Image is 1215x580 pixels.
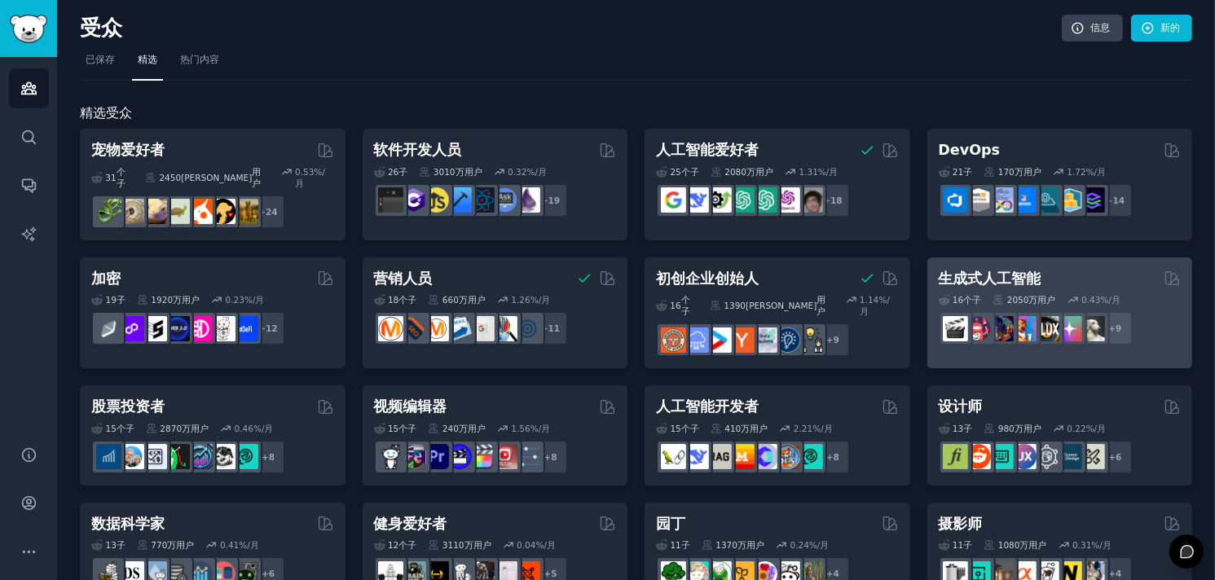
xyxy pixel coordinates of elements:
font: 0.31 [1072,540,1091,550]
img: Youtube 视频 [492,444,517,469]
font: %/月 [1101,295,1121,305]
img: DevOps链接 [1011,187,1037,213]
font: 精选 [138,54,157,65]
a: 信息 [1062,15,1123,42]
font: 0.32 [508,167,526,177]
font: 视频编辑器 [374,398,447,415]
img: aws_cdk [1057,187,1082,213]
img: 用户体验设计 [1011,444,1037,469]
font: 11 [671,540,681,550]
font: 0.41 [220,540,239,550]
font: 用户 [468,295,486,305]
font: 14 [1113,196,1125,205]
font: 用户 [817,295,825,316]
font: 26 [388,167,398,177]
font: 0.53 [295,167,314,177]
font: + [1108,569,1116,578]
img: csharp [401,187,426,213]
font: 股票投资者 [91,398,165,415]
font: 12 [388,540,398,550]
img: 反应原生 [469,187,495,213]
font: + [544,569,551,578]
font: 9 [834,335,839,345]
font: 子 [963,424,972,433]
font: 16 [953,295,963,305]
font: %/月 [1092,540,1112,550]
img: 软件即服务 [684,327,709,353]
font: 980万 [998,424,1024,433]
img: ethfinance [96,316,121,341]
img: 贸易 [165,444,190,469]
font: 用户 [191,424,209,433]
font: 初创企业创始人 [656,270,759,287]
img: 发展我的业务 [798,327,823,353]
font: 用户 [1029,540,1047,550]
font: 2080万 [724,167,755,177]
img: 宠物建议 [210,199,236,224]
img: 学习设计 [1057,444,1082,469]
img: 龟 [165,199,190,224]
img: 朗链 [661,444,686,469]
img: 人工智能开发者协会 [798,444,823,469]
font: 15 [106,424,117,433]
font: 21 [953,167,963,177]
font: 摄影师 [939,516,983,532]
font: 0.04 [517,540,535,550]
img: 启动 [707,327,732,353]
img: 内容营销 [378,316,403,341]
font: 3010万 [434,167,464,177]
img: 开源人工智能 [752,444,777,469]
font: 9 [1116,323,1121,333]
font: 个子 [398,540,416,550]
img: 价值投资 [119,444,144,469]
font: 生成式人工智能 [939,270,1041,287]
font: 8 [269,452,275,462]
img: OpenAIDev [775,187,800,213]
font: %/月 [536,540,557,550]
img: azuredevops [943,187,968,213]
font: 热门内容 [180,54,219,65]
font: + [1108,323,1116,333]
font: %/月 [244,295,265,305]
font: %/月 [812,424,833,433]
img: 爬虫学 [96,199,121,224]
img: 深梦 [988,316,1014,341]
img: 抹布 [707,444,732,469]
font: 园丁 [656,516,685,532]
font: 子 [398,167,407,177]
font: 子 [117,540,125,550]
font: 13 [106,540,117,550]
font: 19 [106,295,117,305]
font: 410万 [724,424,750,433]
img: GoPro [378,444,403,469]
font: %/月 [295,167,325,188]
img: DeFi区块链 [187,316,213,341]
font: 25 [671,167,681,177]
font: %/月 [530,424,551,433]
img: 学习JavaScript [424,187,449,213]
img: ethstaker [142,316,167,341]
img: 市场调研 [492,316,517,341]
font: 2.21 [794,424,812,433]
font: 个子 [681,167,699,177]
img: 平台工程师 [1080,187,1105,213]
img: 首映 [424,444,449,469]
img: 球蟒 [119,199,144,224]
img: ycombinator [729,327,755,353]
font: 子 [681,540,690,550]
img: 大搜索引擎优化 [401,316,426,341]
img: 0x多边形 [119,316,144,341]
font: 用户 [750,424,768,433]
font: + [826,335,834,345]
font: 受众 [80,15,122,40]
img: 波段交易 [210,444,236,469]
font: 6 [1116,452,1121,462]
img: iOS编程 [447,187,472,213]
font: 2870万 [160,424,191,433]
font: 用户 [182,295,200,305]
font: + [826,452,834,462]
img: 股票和交易 [187,444,213,469]
img: finalcutpro [469,444,495,469]
font: 个子 [117,424,134,433]
font: 170万 [998,167,1024,177]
